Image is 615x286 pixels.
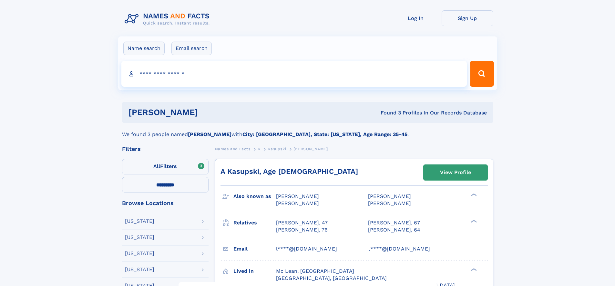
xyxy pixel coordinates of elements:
[125,251,154,256] div: [US_STATE]
[276,219,328,226] a: [PERSON_NAME], 47
[233,217,276,228] h3: Relatives
[242,131,407,137] b: City: [GEOGRAPHIC_DATA], State: [US_STATE], Age Range: 35-45
[220,167,358,175] a: A Kasupski, Age [DEMOGRAPHIC_DATA]
[268,145,286,153] a: Kasupski
[268,147,286,151] span: Kasupski
[469,193,477,197] div: ❯
[424,165,487,180] a: View Profile
[276,275,387,281] span: [GEOGRAPHIC_DATA], [GEOGRAPHIC_DATA]
[258,147,261,151] span: K
[122,146,209,152] div: Filters
[233,243,276,254] h3: Email
[122,123,493,138] div: We found 3 people named with .
[276,226,328,233] a: [PERSON_NAME], 76
[368,219,420,226] a: [PERSON_NAME], 67
[368,193,411,199] span: [PERSON_NAME]
[368,200,411,206] span: [PERSON_NAME]
[233,191,276,202] h3: Also known as
[121,61,467,87] input: search input
[233,266,276,277] h3: Lived in
[469,219,477,223] div: ❯
[276,200,319,206] span: [PERSON_NAME]
[122,10,215,28] img: Logo Names and Facts
[276,193,319,199] span: [PERSON_NAME]
[293,147,328,151] span: [PERSON_NAME]
[128,108,289,116] h1: [PERSON_NAME]
[125,235,154,240] div: [US_STATE]
[390,10,442,26] a: Log In
[171,42,212,55] label: Email search
[125,267,154,272] div: [US_STATE]
[470,61,494,87] button: Search Button
[442,10,493,26] a: Sign Up
[215,145,251,153] a: Names and Facts
[440,165,471,180] div: View Profile
[122,200,209,206] div: Browse Locations
[276,268,354,274] span: Mc Lean, [GEOGRAPHIC_DATA]
[289,109,487,116] div: Found 3 Profiles In Our Records Database
[188,131,231,137] b: [PERSON_NAME]
[469,267,477,271] div: ❯
[125,219,154,224] div: [US_STATE]
[123,42,165,55] label: Name search
[368,226,420,233] a: [PERSON_NAME], 64
[122,159,209,174] label: Filters
[153,163,160,169] span: All
[258,145,261,153] a: K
